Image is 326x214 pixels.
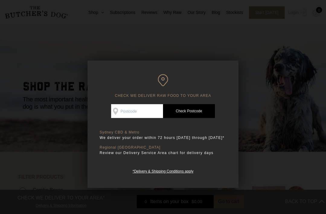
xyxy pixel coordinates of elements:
[133,168,193,173] a: *Delivery & Shipping Conditions apply
[100,150,226,156] p: Review our Delivery Service Area chart for delivery days
[100,74,226,98] h6: CHECK WE DELIVER RAW FOOD TO YOUR AREA
[100,135,226,141] p: We deliver your order within 72 hours [DATE] through [DATE]*
[100,130,226,135] p: Sydney CBD & Metro
[111,104,163,118] input: Postcode
[100,145,226,150] p: Regional [GEOGRAPHIC_DATA]
[163,104,215,118] a: Check Postcode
